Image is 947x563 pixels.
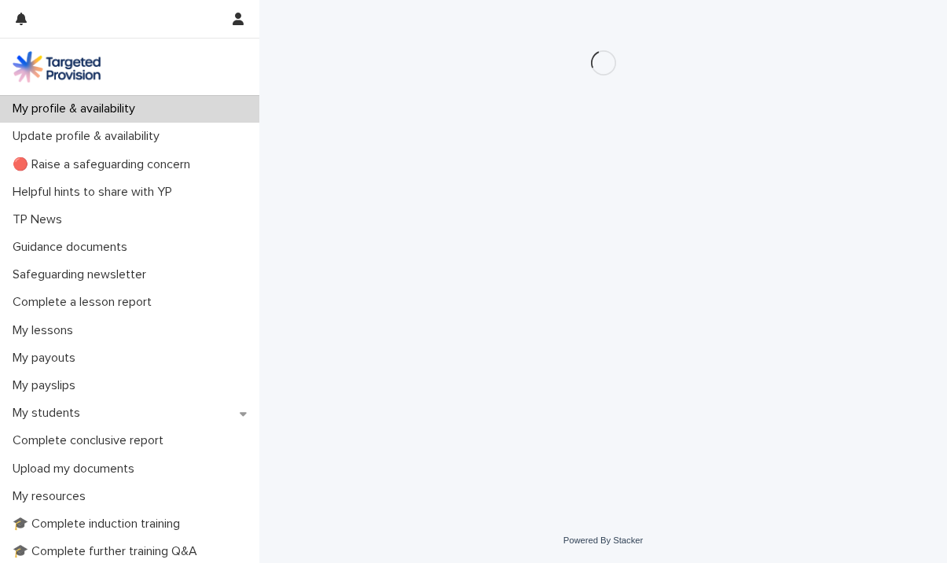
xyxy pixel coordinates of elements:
[6,433,176,448] p: Complete conclusive report
[13,51,101,83] img: M5nRWzHhSzIhMunXDL62
[6,351,88,366] p: My payouts
[6,295,164,310] p: Complete a lesson report
[6,462,147,477] p: Upload my documents
[6,185,185,200] p: Helpful hints to share with YP
[6,157,203,172] p: 🔴 Raise a safeguarding concern
[6,212,75,227] p: TP News
[6,323,86,338] p: My lessons
[6,406,93,421] p: My students
[6,489,98,504] p: My resources
[6,101,148,116] p: My profile & availability
[563,535,643,545] a: Powered By Stacker
[6,267,159,282] p: Safeguarding newsletter
[6,378,88,393] p: My payslips
[6,517,193,532] p: 🎓 Complete induction training
[6,129,172,144] p: Update profile & availability
[6,544,210,559] p: 🎓 Complete further training Q&A
[6,240,140,255] p: Guidance documents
